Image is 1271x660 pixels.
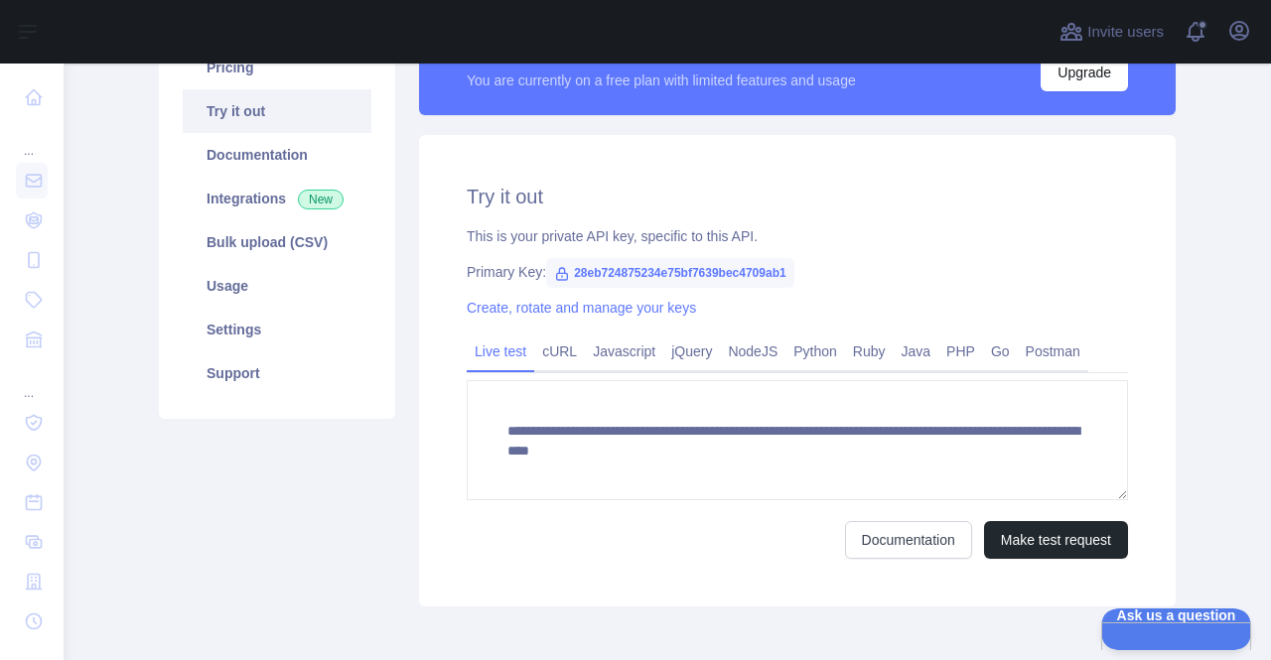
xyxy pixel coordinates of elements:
[1041,54,1128,91] button: Upgrade
[467,70,856,90] div: You are currently on a free plan with limited features and usage
[1056,16,1168,48] button: Invite users
[467,226,1128,246] div: This is your private API key, specific to this API.
[785,335,845,367] a: Python
[183,308,371,351] a: Settings
[16,119,48,159] div: ...
[183,220,371,264] a: Bulk upload (CSV)
[298,190,344,209] span: New
[546,258,794,288] span: 28eb724875234e75bf7639bec4709ab1
[183,177,371,220] a: Integrations New
[534,335,585,367] a: cURL
[720,335,785,367] a: NodeJS
[984,521,1128,559] button: Make test request
[183,46,371,89] a: Pricing
[467,183,1128,210] h2: Try it out
[938,335,983,367] a: PHP
[467,300,696,316] a: Create, rotate and manage your keys
[845,521,972,559] a: Documentation
[845,335,894,367] a: Ruby
[983,335,1018,367] a: Go
[183,89,371,133] a: Try it out
[467,335,534,367] a: Live test
[1018,335,1088,367] a: Postman
[183,264,371,308] a: Usage
[894,335,939,367] a: Java
[183,133,371,177] a: Documentation
[16,361,48,401] div: ...
[183,351,371,395] a: Support
[585,335,663,367] a: Javascript
[1101,608,1251,650] iframe: Help Scout Beacon - Open
[663,335,720,367] a: jQuery
[467,262,1128,282] div: Primary Key:
[1087,21,1164,44] span: Invite users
